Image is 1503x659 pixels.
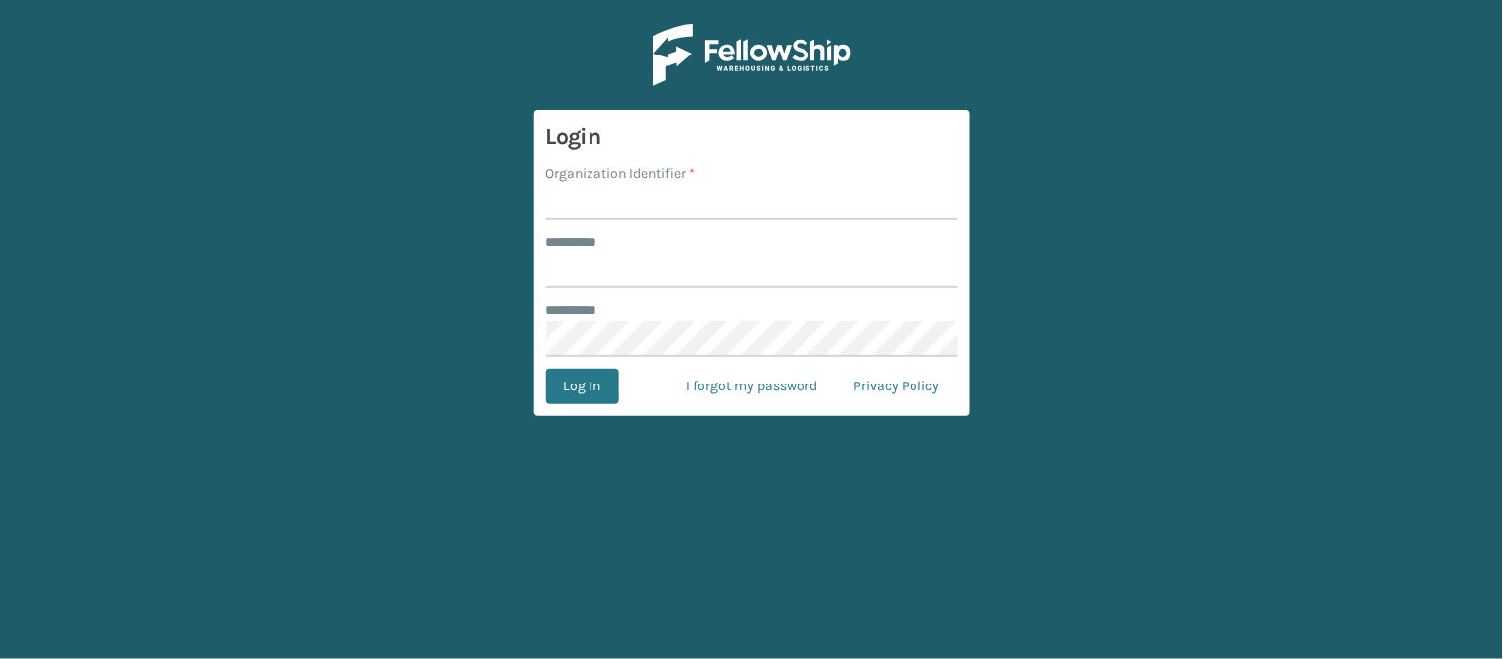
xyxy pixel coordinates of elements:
[653,24,851,86] img: Logo
[669,369,836,404] a: I forgot my password
[546,369,619,404] button: Log In
[546,122,958,152] h3: Login
[836,369,958,404] a: Privacy Policy
[546,164,696,184] label: Organization Identifier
